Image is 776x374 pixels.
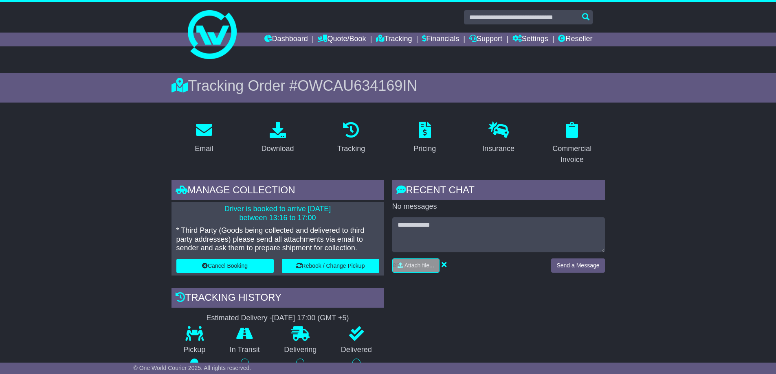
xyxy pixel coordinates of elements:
[176,226,379,253] p: * Third Party (Goods being collected and delivered to third party addresses) please send all atta...
[272,314,349,323] div: [DATE] 17:00 (GMT +5)
[318,33,366,46] a: Quote/Book
[282,259,379,273] button: Rebook / Change Pickup
[551,258,605,273] button: Send a Message
[392,180,605,202] div: RECENT CHAT
[261,143,294,154] div: Download
[376,33,412,46] a: Tracking
[195,143,213,154] div: Email
[171,314,384,323] div: Estimated Delivery -
[477,119,520,157] a: Insurance
[329,346,384,354] p: Delivered
[256,119,299,157] a: Download
[171,346,218,354] p: Pickup
[134,365,251,371] span: © One World Courier 2025. All rights reserved.
[482,143,514,154] div: Insurance
[171,288,384,310] div: Tracking history
[545,143,600,165] div: Commercial Invoice
[469,33,502,46] a: Support
[558,33,592,46] a: Reseller
[176,205,379,222] p: Driver is booked to arrive [DATE] between 13:16 to 17:00
[264,33,308,46] a: Dashboard
[171,77,605,94] div: Tracking Order #
[512,33,548,46] a: Settings
[297,77,417,94] span: OWCAU634169IN
[218,346,272,354] p: In Transit
[272,346,329,354] p: Delivering
[413,143,436,154] div: Pricing
[176,259,274,273] button: Cancel Booking
[392,202,605,211] p: No messages
[539,119,605,168] a: Commercial Invoice
[171,180,384,202] div: Manage collection
[337,143,365,154] div: Tracking
[332,119,370,157] a: Tracking
[189,119,218,157] a: Email
[422,33,459,46] a: Financials
[408,119,441,157] a: Pricing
